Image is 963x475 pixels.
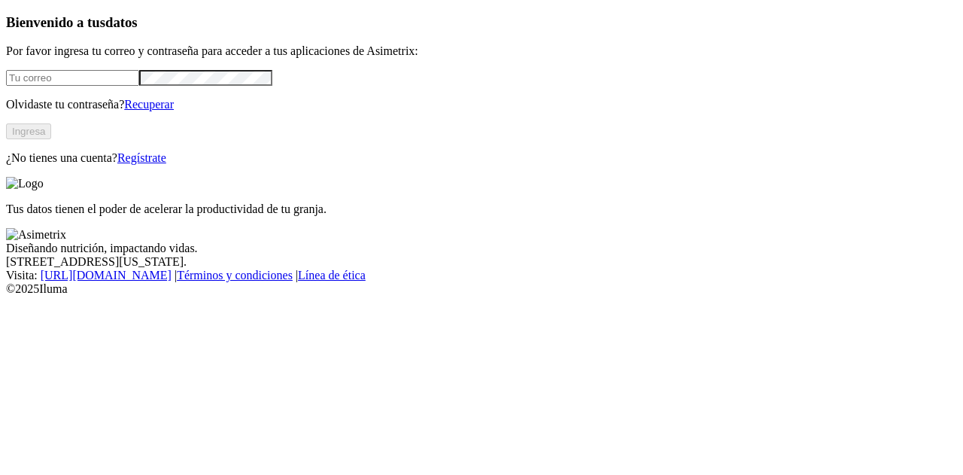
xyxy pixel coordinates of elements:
p: Olvidaste tu contraseña? [6,98,957,111]
h3: Bienvenido a tus [6,14,957,31]
span: datos [105,14,138,30]
a: Regístrate [117,151,166,164]
div: © 2025 Iluma [6,282,957,296]
div: Diseñando nutrición, impactando vidas. [6,242,957,255]
div: [STREET_ADDRESS][US_STATE]. [6,255,957,269]
a: [URL][DOMAIN_NAME] [41,269,172,282]
p: Por favor ingresa tu correo y contraseña para acceder a tus aplicaciones de Asimetrix: [6,44,957,58]
input: Tu correo [6,70,139,86]
img: Asimetrix [6,228,66,242]
div: Visita : | | [6,269,957,282]
img: Logo [6,177,44,190]
button: Ingresa [6,123,51,139]
p: ¿No tienes una cuenta? [6,151,957,165]
a: Línea de ética [298,269,366,282]
p: Tus datos tienen el poder de acelerar la productividad de tu granja. [6,202,957,216]
a: Recuperar [124,98,174,111]
a: Términos y condiciones [177,269,293,282]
